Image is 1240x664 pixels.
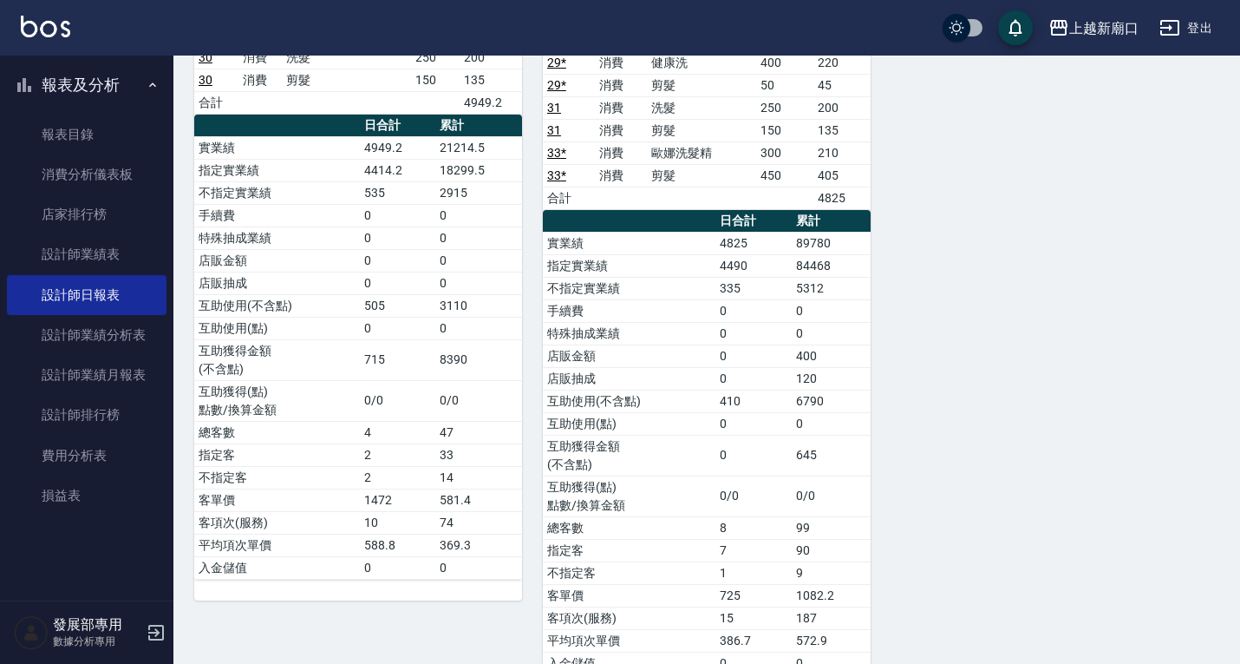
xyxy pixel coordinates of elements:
[756,74,813,96] td: 50
[756,96,813,119] td: 250
[792,322,871,345] td: 0
[715,277,792,299] td: 335
[194,421,360,444] td: 總客數
[360,380,435,421] td: 0/0
[194,272,360,294] td: 店販抽成
[813,187,871,209] td: 4825
[435,204,522,227] td: 0
[194,444,360,466] td: 指定客
[194,204,360,227] td: 手續費
[435,556,522,579] td: 0
[360,249,435,272] td: 0
[543,232,715,254] td: 實業績
[543,607,715,629] td: 客項次(服務)
[595,119,647,141] td: 消費
[238,46,283,69] td: 消費
[238,69,283,91] td: 消費
[7,234,166,274] a: 設計師業績表
[756,141,813,164] td: 300
[194,556,360,579] td: 入金儲值
[360,181,435,204] td: 535
[792,390,871,412] td: 6790
[756,119,813,141] td: 150
[715,629,792,652] td: 386.7
[998,10,1033,45] button: save
[194,534,360,556] td: 平均項次單價
[647,164,756,187] td: 剪髮
[792,412,871,435] td: 0
[360,317,435,339] td: 0
[543,539,715,562] td: 指定客
[7,115,166,154] a: 報表目錄
[543,584,715,607] td: 客單價
[792,476,871,516] td: 0/0
[595,141,647,164] td: 消費
[435,272,522,294] td: 0
[435,489,522,511] td: 581.4
[756,164,813,187] td: 450
[53,634,141,649] p: 數據分析專用
[199,50,212,64] a: 30
[543,412,715,435] td: 互助使用(點)
[813,96,871,119] td: 200
[756,51,813,74] td: 400
[7,476,166,516] a: 損益表
[194,511,360,534] td: 客項次(服務)
[715,476,792,516] td: 0/0
[411,46,460,69] td: 250
[360,466,435,489] td: 2
[435,294,522,317] td: 3110
[360,272,435,294] td: 0
[7,194,166,234] a: 店家排行榜
[543,562,715,584] td: 不指定客
[543,367,715,390] td: 店販抽成
[435,339,522,380] td: 8390
[543,277,715,299] td: 不指定實業績
[360,421,435,444] td: 4
[194,294,360,317] td: 互助使用(不含點)
[21,16,70,37] img: Logo
[360,227,435,249] td: 0
[435,181,522,204] td: 2915
[360,556,435,579] td: 0
[647,51,756,74] td: 健康洗
[411,69,460,91] td: 150
[360,339,435,380] td: 715
[647,74,756,96] td: 剪髮
[194,91,238,114] td: 合計
[194,249,360,272] td: 店販金額
[460,69,522,91] td: 135
[595,51,647,74] td: 消費
[543,254,715,277] td: 指定實業績
[792,516,871,539] td: 99
[1041,10,1145,46] button: 上越新廟口
[435,421,522,444] td: 47
[435,466,522,489] td: 14
[282,46,411,69] td: 洗髮
[813,74,871,96] td: 45
[435,511,522,534] td: 74
[813,164,871,187] td: 405
[194,380,360,421] td: 互助獲得(點) 點數/換算金額
[715,516,792,539] td: 8
[435,227,522,249] td: 0
[543,476,715,516] td: 互助獲得(點) 點數/換算金額
[647,96,756,119] td: 洗髮
[715,539,792,562] td: 7
[360,136,435,159] td: 4949.2
[543,390,715,412] td: 互助使用(不含點)
[435,380,522,421] td: 0/0
[792,345,871,367] td: 400
[194,115,522,580] table: a dense table
[460,91,522,114] td: 4949.2
[595,96,647,119] td: 消費
[715,412,792,435] td: 0
[360,534,435,556] td: 588.8
[194,181,360,204] td: 不指定實業績
[715,607,792,629] td: 15
[7,275,166,315] a: 設計師日報表
[194,489,360,511] td: 客單價
[7,395,166,435] a: 設計師排行榜
[360,159,435,181] td: 4414.2
[282,69,411,91] td: 剪髮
